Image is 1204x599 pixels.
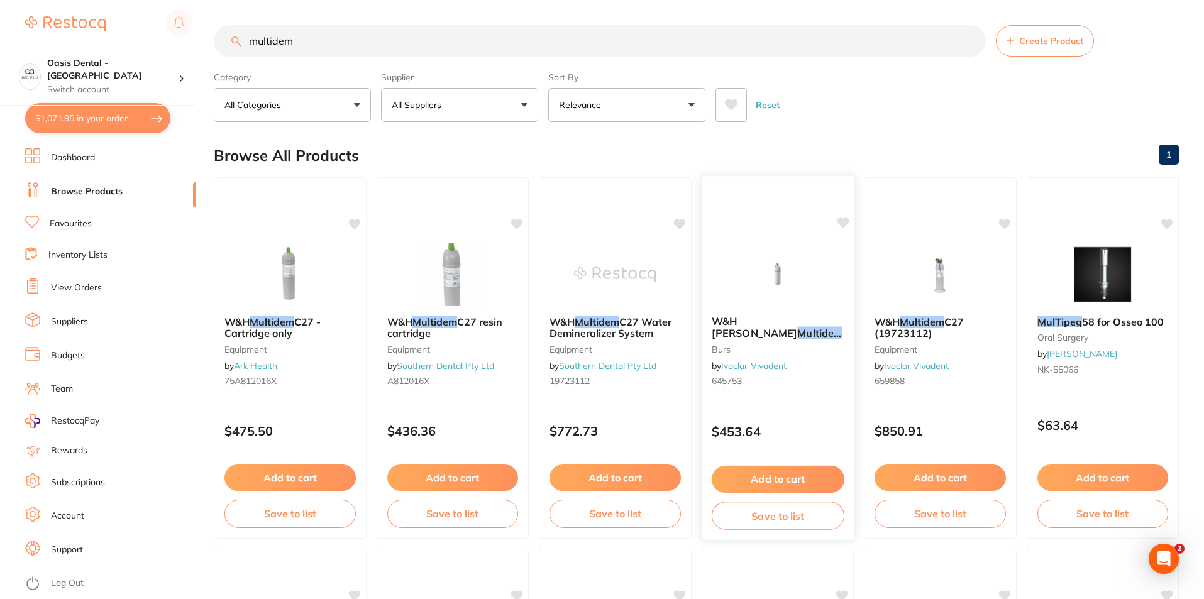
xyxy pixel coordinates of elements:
[1159,142,1179,167] a: 1
[721,360,787,371] a: Ivoclar Vivadent
[25,9,106,38] a: Restocq Logo
[875,500,1006,527] button: Save to list
[875,316,964,339] span: C27 (19723112)
[797,327,842,339] em: Multidem
[51,544,83,556] a: Support
[574,243,656,306] img: W&H Multidem C27 Water Demineralizer System
[875,344,1006,354] small: equipment
[387,375,429,387] span: A812016X
[250,316,294,328] em: Multidem
[1037,332,1169,343] small: oral surgery
[711,375,741,387] span: 645753
[25,103,170,133] button: $1,071.95 in your order
[412,243,494,306] img: W&H Multidem C27 resin cartridge
[1037,364,1078,375] span: NK-55066
[387,316,519,339] b: W&H Multidem C27 resin cartridge
[51,282,102,294] a: View Orders
[711,315,797,339] span: W&H [PERSON_NAME]
[548,72,705,83] label: Sort By
[550,316,671,339] span: C27 Water Demineralizer System
[1062,243,1144,306] img: MulTipeg 58 for Osseo 100
[48,249,108,261] a: Inventory Lists
[214,25,986,57] input: Search Products
[387,316,412,328] span: W&H
[550,464,681,491] button: Add to cart
[224,464,356,491] button: Add to cart
[51,510,84,522] a: Account
[711,327,866,351] span: Filter Cartridge C27 (A8120160)
[559,99,606,111] p: Relevance
[47,57,179,82] h4: Oasis Dental - West End
[1047,348,1117,360] a: [PERSON_NAME]
[387,500,519,527] button: Save to list
[1174,544,1185,554] span: 2
[1037,316,1169,327] b: MulTipeg 58 for Osseo 100
[50,217,92,230] a: Favourites
[387,316,502,339] span: C27 resin cartridge
[752,88,783,122] button: Reset
[25,16,106,31] img: Restocq Logo
[550,344,681,354] small: equipment
[381,72,538,83] label: Supplier
[224,360,277,371] span: by
[392,99,446,111] p: All Suppliers
[387,344,519,354] small: equipment
[224,375,277,387] span: 75A812016X
[1037,348,1117,360] span: by
[1037,418,1169,432] p: $63.64
[559,360,656,371] a: Southern Dental Pty Ltd
[214,72,371,83] label: Category
[1149,544,1179,574] div: Open Intercom Messenger
[51,383,73,395] a: Team
[412,316,457,328] em: Multidem
[1037,316,1082,328] em: MulTipeg
[711,360,786,371] span: by
[550,424,681,438] p: $772.73
[711,344,844,354] small: burs
[1019,36,1083,46] span: Create Product
[381,88,538,122] button: All Suppliers
[575,316,619,328] em: Multidem
[711,424,844,439] p: $453.64
[550,316,575,328] span: W&H
[550,500,681,527] button: Save to list
[875,424,1006,438] p: $850.91
[51,415,99,427] span: RestocqPay
[875,375,905,387] span: 659858
[711,466,844,493] button: Add to cart
[214,147,359,165] h2: Browse All Products
[51,444,87,457] a: Rewards
[224,500,356,527] button: Save to list
[1037,500,1169,527] button: Save to list
[711,316,844,339] b: W&H Lisa Multidem Filter Cartridge C27 (A8120160)
[397,360,494,371] a: Southern Dental Pty Ltd
[550,375,590,387] span: 19723112
[51,577,84,590] a: Log Out
[249,243,331,306] img: W&H Multidem C27 - Cartridge only
[224,424,356,438] p: $475.50
[550,316,681,339] b: W&H Multidem C27 Water Demineralizer System
[224,316,356,339] b: W&H Multidem C27 - Cartridge only
[214,88,371,122] button: All Categories
[996,25,1094,57] button: Create Product
[25,574,192,594] button: Log Out
[51,185,123,198] a: Browse Products
[884,360,949,371] a: Ivoclar Vivadent
[47,84,179,96] p: Switch account
[875,316,900,328] span: W&H
[224,99,286,111] p: All Categories
[387,464,519,491] button: Add to cart
[224,344,356,354] small: equipment
[875,464,1006,491] button: Add to cart
[234,360,277,371] a: Ark Health
[875,360,949,371] span: by
[900,316,944,328] em: Multidem
[51,476,105,489] a: Subscriptions
[19,64,40,85] img: Oasis Dental - West End
[711,502,844,530] button: Save to list
[51,151,95,164] a: Dashboard
[387,424,519,438] p: $436.36
[899,243,981,306] img: W&H Multidem C27 (19723112)
[51,349,85,362] a: Budgets
[1037,464,1169,491] button: Add to cart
